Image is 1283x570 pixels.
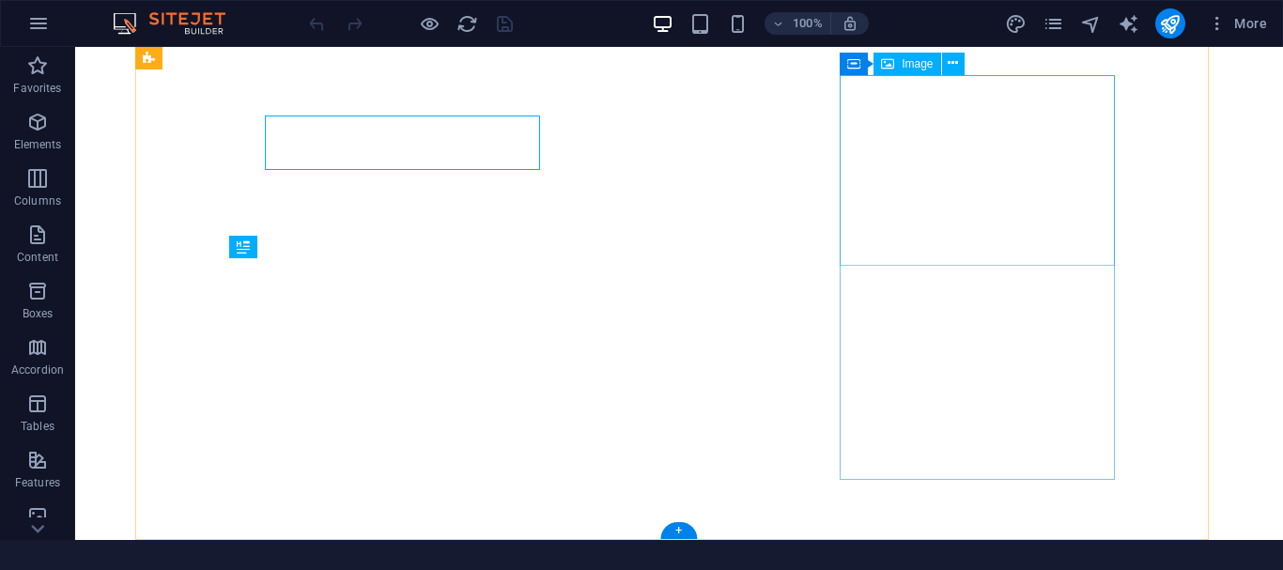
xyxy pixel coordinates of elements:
[1200,8,1275,39] button: More
[21,419,54,434] p: Tables
[1080,13,1102,35] i: Navigator
[793,12,823,35] h6: 100%
[456,13,478,35] i: Reload page
[1155,8,1185,39] button: publish
[13,81,61,96] p: Favorites
[1005,13,1027,35] i: Design (Ctrl+Alt+Y)
[17,250,58,265] p: Content
[1118,12,1140,35] button: text_generator
[456,12,478,35] button: reload
[108,12,249,35] img: Editor Logo
[418,12,441,35] button: Click here to leave preview mode and continue editing
[765,12,831,35] button: 100%
[660,522,697,539] div: +
[1043,12,1065,35] button: pages
[1208,14,1267,33] span: More
[1118,13,1139,35] i: AI Writer
[1005,12,1028,35] button: design
[1080,12,1103,35] button: navigator
[842,15,858,32] i: On resize automatically adjust zoom level to fit chosen device.
[14,137,62,152] p: Elements
[11,362,64,377] p: Accordion
[1159,13,1181,35] i: Publish
[902,58,933,69] span: Image
[23,306,54,321] p: Boxes
[1043,13,1064,35] i: Pages (Ctrl+Alt+S)
[15,475,60,490] p: Features
[14,193,61,208] p: Columns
